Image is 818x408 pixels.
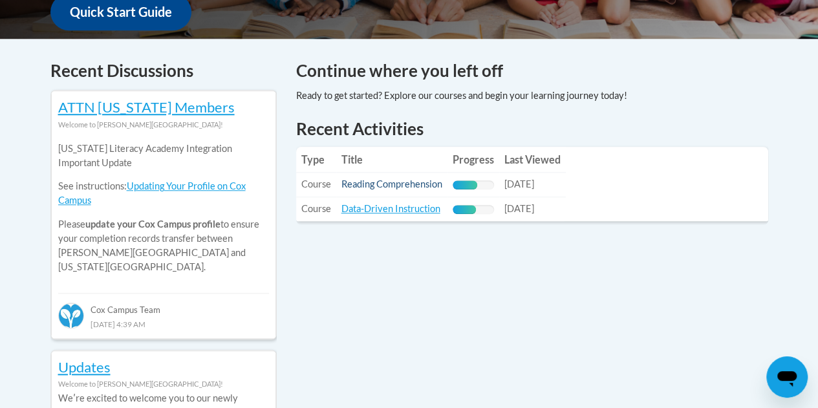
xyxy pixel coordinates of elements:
[58,293,269,316] div: Cox Campus Team
[504,178,534,189] span: [DATE]
[58,358,111,376] a: Updates
[499,147,566,173] th: Last Viewed
[296,58,768,83] h4: Continue where you left off
[58,118,269,132] div: Welcome to [PERSON_NAME][GEOGRAPHIC_DATA]!
[50,58,277,83] h4: Recent Discussions
[58,180,246,206] a: Updating Your Profile on Cox Campus
[296,147,336,173] th: Type
[447,147,499,173] th: Progress
[504,203,534,214] span: [DATE]
[58,142,269,170] p: [US_STATE] Literacy Academy Integration Important Update
[58,132,269,284] div: Please to ensure your completion records transfer between [PERSON_NAME][GEOGRAPHIC_DATA] and [US_...
[341,178,442,189] a: Reading Comprehension
[58,303,84,328] img: Cox Campus Team
[341,203,440,214] a: Data-Driven Instruction
[58,317,269,331] div: [DATE] 4:39 AM
[301,178,331,189] span: Course
[336,147,447,173] th: Title
[766,356,808,398] iframe: Button to launch messaging window
[301,203,331,214] span: Course
[85,219,221,230] b: update your Cox Campus profile
[58,377,269,391] div: Welcome to [PERSON_NAME][GEOGRAPHIC_DATA]!
[453,180,477,189] div: Progress, %
[58,98,235,116] a: ATTN [US_STATE] Members
[296,117,768,140] h1: Recent Activities
[58,179,269,208] p: See instructions:
[453,205,476,214] div: Progress, %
